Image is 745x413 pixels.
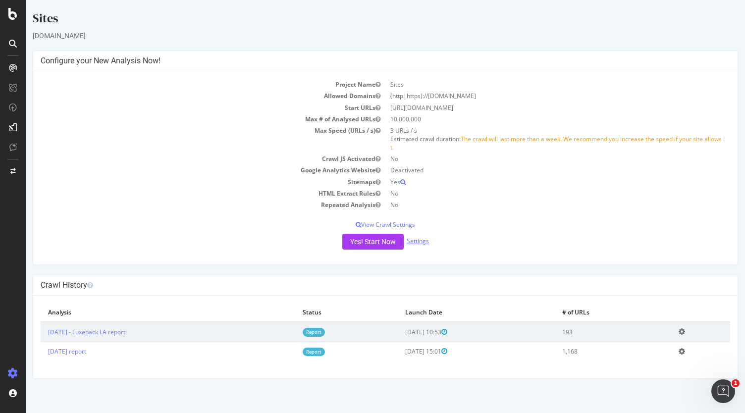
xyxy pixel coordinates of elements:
th: Status [269,303,372,322]
a: Report [277,348,299,356]
td: Repeated Analysis [15,199,360,210]
td: Allowed Domains [15,90,360,102]
td: (http|https)://[DOMAIN_NAME] [360,90,704,102]
td: 193 [529,322,645,342]
td: [URL][DOMAIN_NAME] [360,102,704,113]
td: Sites [360,79,704,90]
td: Start URLs [15,102,360,113]
a: [DATE] - Luxepack LA report [22,328,100,336]
td: No [360,153,704,164]
span: [DATE] 10:53 [379,328,422,336]
td: Project Name [15,79,360,90]
iframe: Intercom live chat [711,379,735,403]
td: No [360,188,704,199]
td: No [360,199,704,210]
td: Deactivated [360,164,704,176]
td: Yes [360,176,704,188]
td: Sitemaps [15,176,360,188]
span: 1 [732,379,740,387]
td: Max Speed (URLs / s) [15,125,360,153]
button: Yes! Start Now [317,234,378,250]
td: HTML Extract Rules [15,188,360,199]
a: Report [277,328,299,336]
h4: Crawl History [15,280,704,290]
div: [DOMAIN_NAME] [7,31,712,41]
th: Analysis [15,303,269,322]
span: [DATE] 15:01 [379,347,422,356]
td: 3 URLs / s Estimated crawl duration: [360,125,704,153]
td: 10,000,000 [360,113,704,125]
th: # of URLs [529,303,645,322]
td: Google Analytics Website [15,164,360,176]
td: Max # of Analysed URLs [15,113,360,125]
th: Launch Date [372,303,530,322]
h4: Configure your New Analysis Now! [15,56,704,66]
a: [DATE] report [22,347,60,356]
td: Crawl JS Activated [15,153,360,164]
div: Sites [7,10,712,31]
a: Settings [381,237,403,245]
td: 1,168 [529,342,645,361]
span: The crawl will last more than a week. We recommend you increase the speed if your site allows it. [365,135,699,152]
p: View Crawl Settings [15,220,704,229]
